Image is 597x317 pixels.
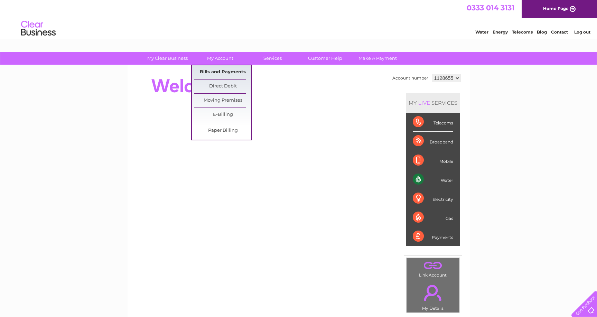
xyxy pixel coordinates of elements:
a: Bills and Payments [194,65,251,79]
a: . [408,281,458,305]
div: MY SERVICES [406,93,460,113]
td: My Details [406,279,460,313]
div: Telecoms [413,113,453,132]
div: Gas [413,208,453,227]
a: Paper Billing [194,124,251,138]
td: Link Account [406,258,460,279]
div: Electricity [413,189,453,208]
a: . [408,260,458,272]
a: Energy [493,29,508,35]
a: My Account [192,52,249,65]
a: Direct Debit [194,80,251,93]
div: Mobile [413,151,453,170]
a: Water [475,29,488,35]
img: logo.png [21,18,56,39]
div: Broadband [413,132,453,151]
a: Services [244,52,301,65]
div: Water [413,170,453,189]
a: Customer Help [297,52,354,65]
div: Clear Business is a trading name of Verastar Limited (registered in [GEOGRAPHIC_DATA] No. 3667643... [136,4,462,34]
a: My Clear Business [139,52,196,65]
td: Account number [391,72,430,84]
a: Blog [537,29,547,35]
a: Log out [574,29,590,35]
a: Telecoms [512,29,533,35]
a: Moving Premises [194,94,251,108]
div: LIVE [417,100,431,106]
div: Payments [413,227,453,246]
a: 0333 014 3131 [467,3,514,12]
a: Make A Payment [349,52,406,65]
a: E-Billing [194,108,251,122]
a: Contact [551,29,568,35]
